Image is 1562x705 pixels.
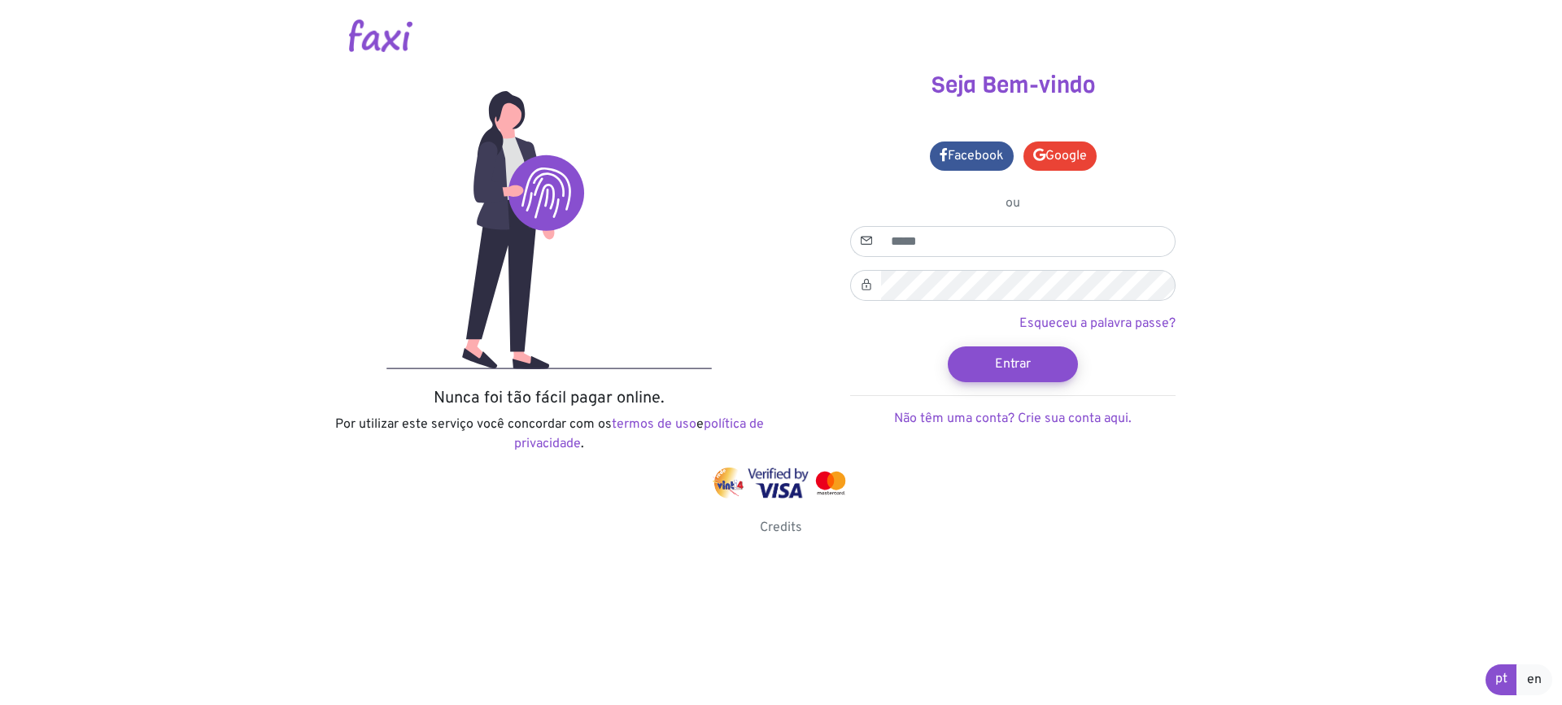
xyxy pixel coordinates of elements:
img: mastercard [812,468,849,498]
h5: Nunca foi tão fácil pagar online. [329,389,769,408]
a: termos de uso [612,416,696,433]
a: Google [1023,141,1097,171]
a: pt [1486,664,1517,695]
img: visa [748,468,809,498]
p: ou [850,194,1176,213]
a: Não têm uma conta? Crie sua conta aqui. [894,411,1132,427]
a: Facebook [930,141,1014,171]
button: Entrar [948,346,1078,382]
img: vinti4 [713,468,745,498]
h3: Seja Bem-vindo [793,72,1233,99]
a: en [1516,664,1552,695]
a: Esqueceu a palavra passe? [1019,316,1176,332]
a: Credits [760,520,802,536]
p: Por utilizar este serviço você concordar com os e . [329,415,769,454]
